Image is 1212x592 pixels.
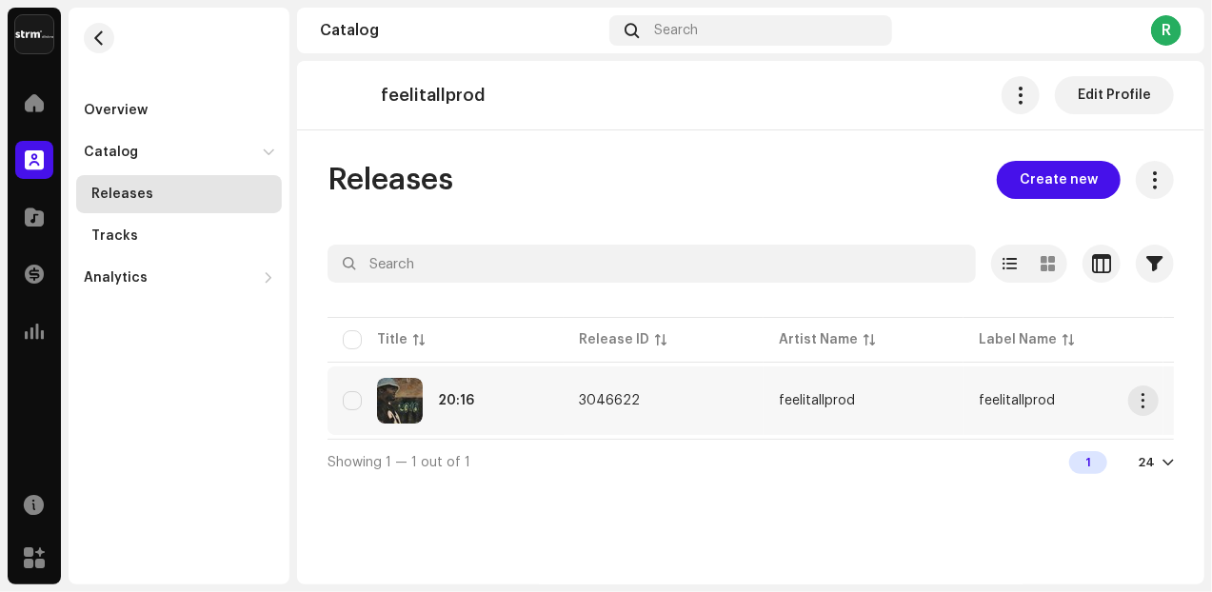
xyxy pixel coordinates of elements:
re-m-nav-item: Releases [76,175,282,213]
re-m-nav-dropdown: Catalog [76,133,282,255]
input: Search [328,245,976,283]
div: Analytics [84,270,148,286]
div: Overview [84,103,148,118]
div: R [1151,15,1182,46]
span: Create new [1020,161,1098,199]
img: be92a732-ecba-4a45-b60f-acbf41dae099 [377,378,423,424]
div: Catalog [320,23,602,38]
re-m-nav-item: Overview [76,91,282,129]
div: Artist Name [779,330,858,349]
div: Label Name [979,330,1057,349]
span: Releases [328,161,453,199]
div: Tracks [91,228,138,244]
div: Catalog [84,145,138,160]
re-m-nav-dropdown: Analytics [76,259,282,297]
div: 1 [1069,451,1107,474]
re-m-nav-item: Tracks [76,217,282,255]
p: feelitallprod [381,86,486,106]
div: 24 [1138,455,1155,470]
div: Release ID [579,330,649,349]
div: Title [377,330,407,349]
span: Edit Profile [1078,76,1151,114]
div: feelitallprod [779,394,855,407]
button: Create new [997,161,1121,199]
div: 20:16 [438,394,474,407]
img: 84149f60-2d0d-4080-82e7-db0be7ce2461 [328,76,366,114]
span: feelitallprod [779,394,948,407]
span: Search [654,23,698,38]
span: 3046622 [579,394,640,407]
span: feelitallprod [979,394,1055,407]
div: Releases [91,187,153,202]
span: Showing 1 — 1 out of 1 [328,456,470,469]
img: 408b884b-546b-4518-8448-1008f9c76b02 [15,15,53,53]
button: Edit Profile [1055,76,1174,114]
